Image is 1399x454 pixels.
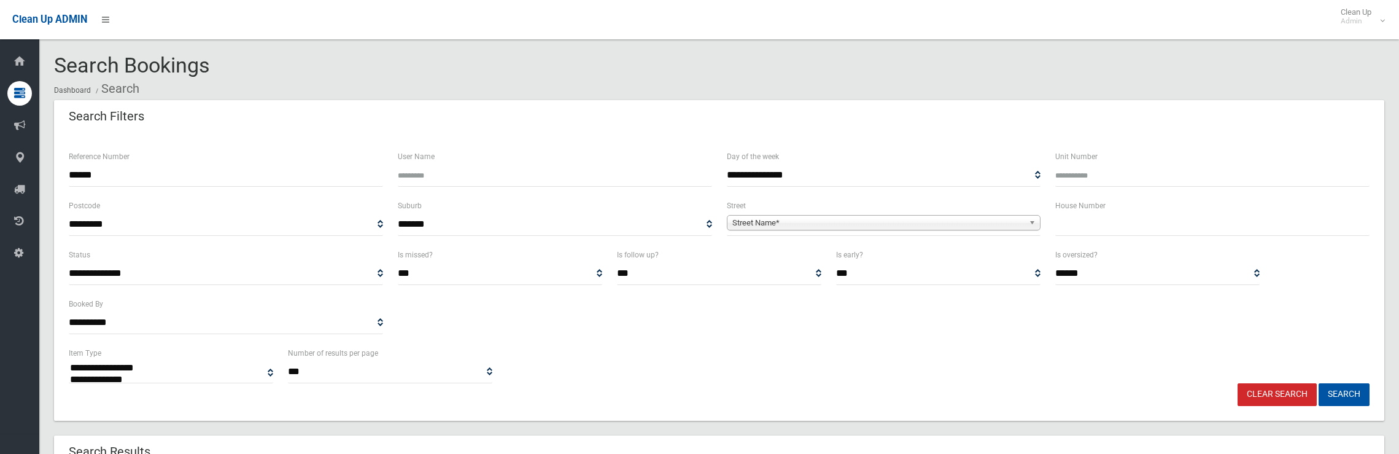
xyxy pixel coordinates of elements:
label: Is oversized? [1055,248,1098,262]
label: Status [69,248,90,262]
button: Search [1319,383,1370,406]
label: Number of results per page [288,346,378,360]
header: Search Filters [54,104,159,128]
label: Item Type [69,346,101,360]
label: House Number [1055,199,1106,213]
label: User Name [398,150,435,163]
label: Reference Number [69,150,130,163]
label: Postcode [69,199,100,213]
span: Search Bookings [54,53,210,77]
span: Clean Up ADMIN [12,14,87,25]
label: Booked By [69,297,103,311]
span: Street Name* [732,216,1025,230]
label: Street [727,199,746,213]
label: Unit Number [1055,150,1098,163]
label: Is missed? [398,248,433,262]
li: Search [93,77,139,100]
label: Is early? [836,248,863,262]
span: Clean Up [1335,7,1384,26]
a: Dashboard [54,86,91,95]
label: Is follow up? [617,248,659,262]
a: Clear Search [1238,383,1317,406]
label: Day of the week [727,150,779,163]
small: Admin [1341,17,1371,26]
label: Suburb [398,199,422,213]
